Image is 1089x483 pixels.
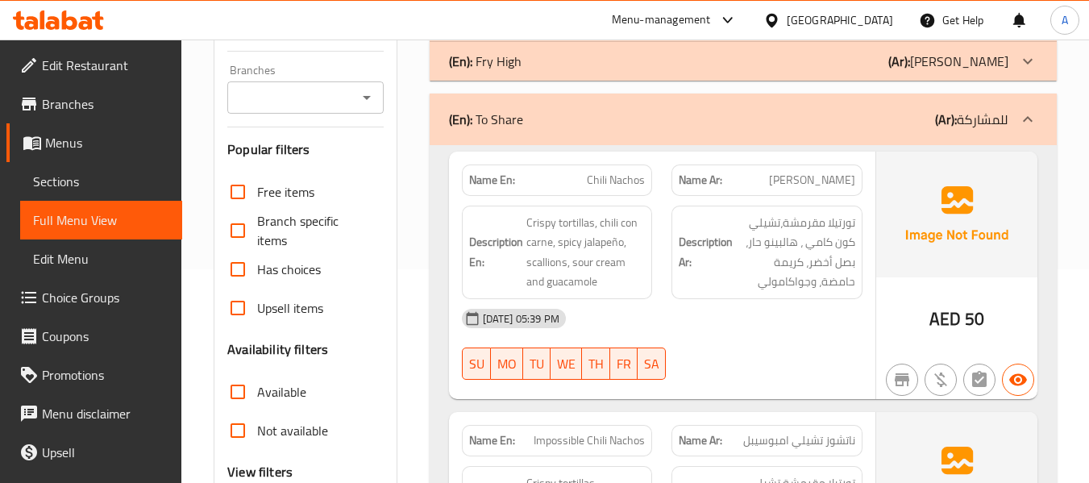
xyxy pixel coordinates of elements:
span: Impossible Chili Nachos [534,432,645,449]
b: (En): [449,49,472,73]
span: SA [644,352,659,376]
span: Free items [257,182,314,202]
p: [PERSON_NAME] [888,52,1008,71]
div: Menu-management [612,10,711,30]
button: FR [610,348,638,380]
span: تورتيلا مقرمشة،تشيلي كون كامي ، هالبينو حار، بصل أخضر، كريمة حامضة، وجواكامولي [736,213,855,292]
span: Promotions [42,365,169,385]
span: Menu disclaimer [42,404,169,423]
strong: Name En: [469,172,515,189]
strong: Description En: [469,232,523,272]
span: Upsell [42,443,169,462]
strong: Description Ar: [679,232,733,272]
span: 50 [965,303,984,335]
span: WE [557,352,576,376]
a: Branches [6,85,182,123]
a: Coupons [6,317,182,356]
span: SU [469,352,484,376]
span: [DATE] 05:39 PM [476,311,566,327]
a: Upsell [6,433,182,472]
span: [PERSON_NAME] [769,172,855,189]
a: Edit Restaurant [6,46,182,85]
button: SA [638,348,666,380]
button: Open [355,86,378,109]
button: Available [1002,364,1034,396]
span: A [1062,11,1068,29]
h3: View filters [227,463,293,481]
button: WE [551,348,582,380]
div: (En): To Share(Ar):للمشاركة [430,94,1057,145]
a: Sections [20,162,182,201]
span: Sections [33,172,169,191]
div: [GEOGRAPHIC_DATA] [787,11,893,29]
p: Fry High [449,52,522,71]
button: Purchased item [925,364,957,396]
div: (En): Fry High(Ar):[PERSON_NAME] [430,42,1057,81]
span: Crispy tortillas, chili con carne, spicy jalapeño, scallions, sour cream and guacamole [526,213,646,292]
p: للمشاركة [935,110,1008,129]
span: MO [497,352,517,376]
p: To Share [449,110,523,129]
span: Chili Nachos [587,172,645,189]
button: TH [582,348,610,380]
a: Promotions [6,356,182,394]
span: TH [588,352,604,376]
strong: Name Ar: [679,432,722,449]
button: Not has choices [963,364,995,396]
strong: Name En: [469,432,515,449]
span: FR [617,352,631,376]
h3: Availability filters [227,340,328,359]
span: Full Menu View [33,210,169,230]
a: Full Menu View [20,201,182,239]
img: Ae5nvW7+0k+MAAAAAElFTkSuQmCC [876,152,1037,277]
b: (Ar): [935,107,957,131]
span: Available [257,382,306,402]
h3: Popular filters [227,140,383,159]
b: (Ar): [888,49,910,73]
b: (En): [449,107,472,131]
span: Menus [45,133,169,152]
span: Coupons [42,327,169,346]
span: Edit Menu [33,249,169,269]
span: Not available [257,421,328,440]
button: TU [523,348,551,380]
strong: Name Ar: [679,172,722,189]
span: Branch specific items [257,211,370,250]
span: Choice Groups [42,288,169,307]
span: Has choices [257,260,321,279]
a: Menus [6,123,182,162]
span: Edit Restaurant [42,56,169,75]
span: AED [929,303,961,335]
a: Menu disclaimer [6,394,182,433]
span: ناتشوز تشيلي امبوسيبل [743,432,855,449]
a: Choice Groups [6,278,182,317]
button: MO [491,348,523,380]
span: Upsell items [257,298,323,318]
span: Branches [42,94,169,114]
button: Not branch specific item [886,364,918,396]
button: SU [462,348,491,380]
span: TU [530,352,544,376]
a: Edit Menu [20,239,182,278]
